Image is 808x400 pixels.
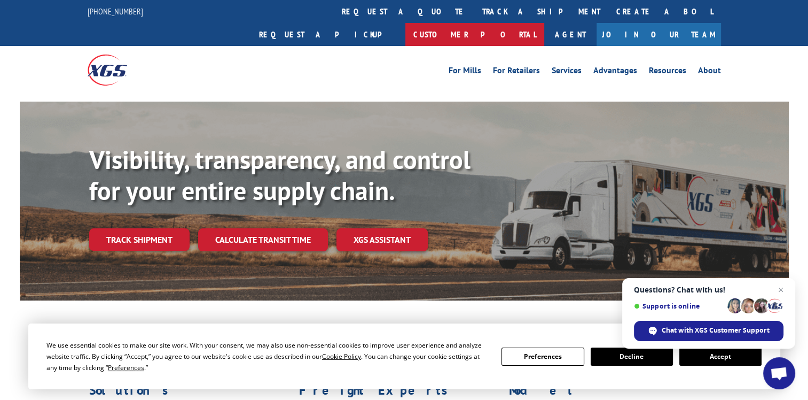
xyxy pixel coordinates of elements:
[28,324,780,389] div: Cookie Consent Prompt
[405,23,544,46] a: Customer Portal
[336,228,428,251] a: XGS ASSISTANT
[501,348,584,366] button: Preferences
[544,23,597,46] a: Agent
[88,6,143,17] a: [PHONE_NUMBER]
[89,143,470,207] b: Visibility, transparency, and control for your entire supply chain.
[597,23,721,46] a: Join Our Team
[634,321,783,341] div: Chat with XGS Customer Support
[493,66,540,78] a: For Retailers
[251,23,405,46] a: Request a pickup
[552,66,582,78] a: Services
[591,348,673,366] button: Decline
[322,352,361,361] span: Cookie Policy
[89,228,190,251] a: Track shipment
[449,66,481,78] a: For Mills
[593,66,637,78] a: Advantages
[763,357,795,389] div: Open chat
[634,302,724,310] span: Support is online
[662,326,770,335] span: Chat with XGS Customer Support
[774,283,787,296] span: Close chat
[198,228,328,251] a: Calculate transit time
[108,363,144,372] span: Preferences
[634,286,783,294] span: Questions? Chat with us!
[46,340,489,373] div: We use essential cookies to make our site work. With your consent, we may also use non-essential ...
[698,66,721,78] a: About
[679,348,762,366] button: Accept
[649,66,686,78] a: Resources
